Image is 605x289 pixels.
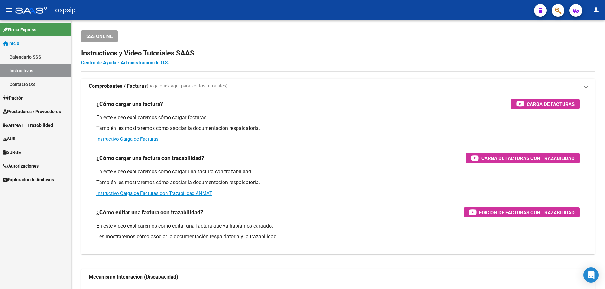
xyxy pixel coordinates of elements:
[96,208,203,217] h3: ¿Cómo editar una factura con trazabilidad?
[86,34,113,39] span: SSS ONLINE
[81,60,169,66] a: Centro de Ayuda - Administración de O.S.
[527,100,575,108] span: Carga de Facturas
[3,94,23,101] span: Padrón
[96,222,580,229] p: En este video explicaremos cómo editar una factura que ya habíamos cargado.
[5,6,13,14] mat-icon: menu
[96,125,580,132] p: También les mostraremos cómo asociar la documentación respaldatoria.
[3,135,16,142] span: SUR
[81,30,118,42] button: SSS ONLINE
[481,154,575,162] span: Carga de Facturas con Trazabilidad
[583,267,599,283] div: Open Intercom Messenger
[96,114,580,121] p: En este video explicaremos cómo cargar facturas.
[466,153,580,163] button: Carga de Facturas con Trazabilidad
[50,3,75,17] span: - ospsip
[96,154,204,163] h3: ¿Cómo cargar una factura con trazabilidad?
[96,100,163,108] h3: ¿Cómo cargar una factura?
[3,149,21,156] span: SURGE
[3,122,53,129] span: ANMAT - Trazabilidad
[81,94,595,254] div: Comprobantes / Facturas(haga click aquí para ver los tutoriales)
[147,83,228,90] span: (haga click aquí para ver los tutoriales)
[89,83,147,90] strong: Comprobantes / Facturas
[464,207,580,217] button: Edición de Facturas con Trazabilidad
[592,6,600,14] mat-icon: person
[3,26,36,33] span: Firma Express
[81,269,595,285] mat-expansion-panel-header: Mecanismo Integración (Discapacidad)
[96,190,212,196] a: Instructivo Carga de Facturas con Trazabilidad ANMAT
[479,209,575,216] span: Edición de Facturas con Trazabilidad
[3,176,54,183] span: Explorador de Archivos
[96,233,580,240] p: Les mostraremos cómo asociar la documentación respaldatoria y la trazabilidad.
[96,179,580,186] p: También les mostraremos cómo asociar la documentación respaldatoria.
[96,136,159,142] a: Instructivo Carga de Facturas
[96,168,580,175] p: En este video explicaremos cómo cargar una factura con trazabilidad.
[511,99,580,109] button: Carga de Facturas
[3,163,39,170] span: Autorizaciones
[89,273,178,280] strong: Mecanismo Integración (Discapacidad)
[81,47,595,59] h2: Instructivos y Video Tutoriales SAAS
[3,108,61,115] span: Prestadores / Proveedores
[81,79,595,94] mat-expansion-panel-header: Comprobantes / Facturas(haga click aquí para ver los tutoriales)
[3,40,19,47] span: Inicio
